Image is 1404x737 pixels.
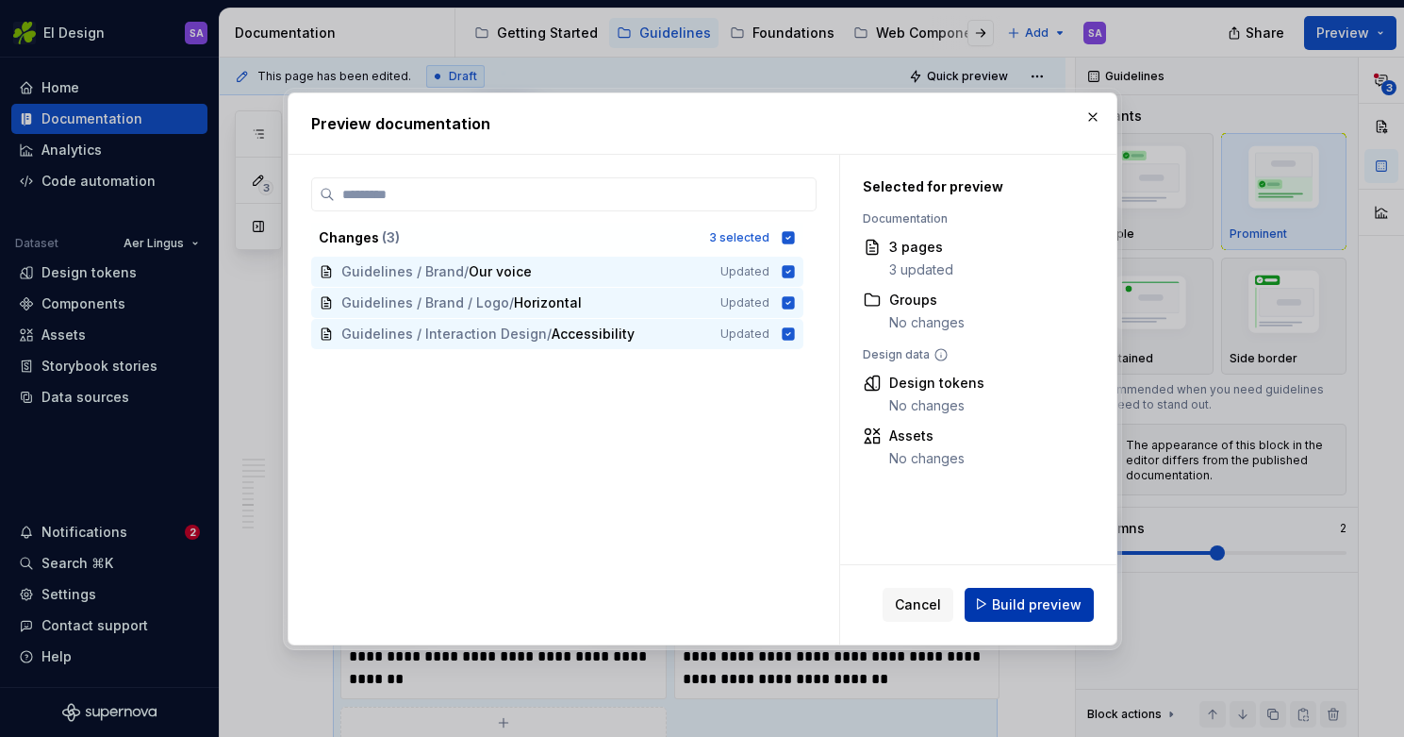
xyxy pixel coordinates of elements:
div: Design tokens [889,374,984,393]
div: Design data [863,347,1084,362]
span: Guidelines / Brand / Logo [341,293,509,312]
div: 3 updated [889,260,953,279]
div: Documentation [863,211,1084,226]
h2: Preview documentation [311,112,1094,135]
div: Changes [319,228,698,247]
button: Build preview [965,587,1094,621]
div: Assets [889,427,965,445]
div: Selected for preview [863,177,1084,196]
span: ( 3 ) [382,229,400,245]
span: Guidelines / Brand [341,262,464,281]
span: Updated [720,264,769,279]
span: Horizontal [514,293,582,312]
div: 3 selected [709,230,769,245]
div: No changes [889,313,965,332]
div: No changes [889,396,984,415]
span: Cancel [895,595,941,613]
span: Updated [720,295,769,310]
span: / [464,262,469,281]
span: Our voice [469,262,532,281]
button: Cancel [883,587,953,621]
span: Build preview [992,595,1082,613]
span: / [547,325,552,343]
div: No changes [889,449,965,468]
span: Guidelines / Interaction Design [341,325,547,343]
span: Accessibility [552,325,635,343]
div: 3 pages [889,238,953,257]
span: Updated [720,327,769,342]
span: / [509,293,514,312]
div: Groups [889,291,965,310]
